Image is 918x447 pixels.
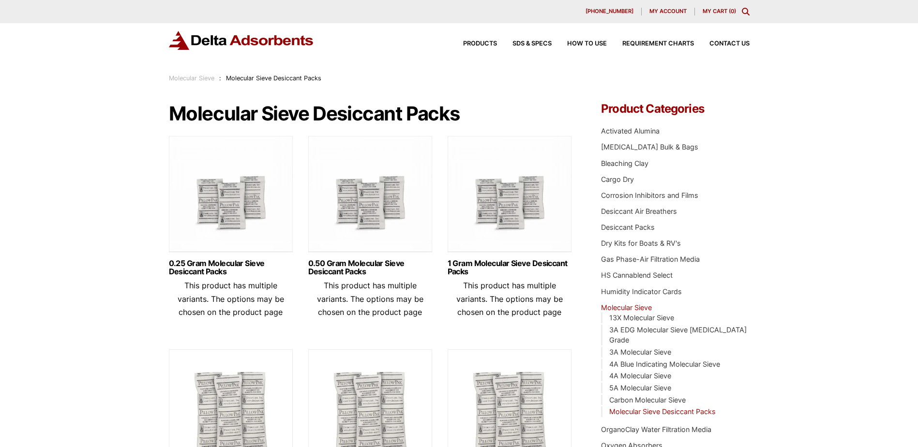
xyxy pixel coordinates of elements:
h4: Product Categories [601,103,749,115]
a: Activated Alumina [601,127,660,135]
a: Cargo Dry [601,175,634,183]
a: How to Use [552,41,607,47]
a: HS Cannablend Select [601,271,673,279]
a: OrganoClay Water Filtration Media [601,425,711,433]
span: Molecular Sieve Desiccant Packs [226,74,321,82]
a: [MEDICAL_DATA] Bulk & Bags [601,143,698,151]
span: Contact Us [709,41,750,47]
div: Toggle Modal Content [742,8,750,15]
span: My account [649,9,687,14]
a: Desiccant Air Breathers [601,207,677,215]
span: Requirement Charts [622,41,694,47]
a: Requirement Charts [607,41,694,47]
a: Corrosion Inhibitors and Films [601,191,698,199]
a: 13X Molecular Sieve [609,313,674,322]
span: 0 [731,8,734,15]
a: Humidity Indicator Cards [601,287,682,296]
a: SDS & SPECS [497,41,552,47]
span: SDS & SPECS [512,41,552,47]
a: Molecular Sieve [601,303,652,312]
a: 4A Blue Indicating Molecular Sieve [609,360,720,368]
h1: Molecular Sieve Desiccant Packs [169,103,572,124]
a: Molecular Sieve [169,74,214,82]
a: Contact Us [694,41,750,47]
span: This product has multiple variants. The options may be chosen on the product page [178,281,284,316]
a: My Cart (0) [703,8,736,15]
a: Molecular Sieve Desiccant Packs [609,407,716,416]
span: This product has multiple variants. The options may be chosen on the product page [456,281,563,316]
a: [PHONE_NUMBER] [578,8,642,15]
a: 0.25 Gram Molecular Sieve Desiccant Packs [169,259,293,276]
span: Products [463,41,497,47]
a: 4A Molecular Sieve [609,372,671,380]
a: 3A EDG Molecular Sieve [MEDICAL_DATA] Grade [609,326,747,344]
a: Gas Phase-Air Filtration Media [601,255,700,263]
a: 1 Gram Molecular Sieve Desiccant Packs [448,259,572,276]
a: My account [642,8,695,15]
span: How to Use [567,41,607,47]
a: 0.50 Gram Molecular Sieve Desiccant Packs [308,259,432,276]
a: 5A Molecular Sieve [609,384,671,392]
img: Delta Adsorbents [169,31,314,50]
span: : [219,74,221,82]
span: This product has multiple variants. The options may be chosen on the product page [317,281,423,316]
a: Carbon Molecular Sieve [609,396,686,404]
a: Products [448,41,497,47]
a: Bleaching Clay [601,159,648,167]
a: Desiccant Packs [601,223,655,231]
a: Dry Kits for Boats & RV's [601,239,681,247]
span: [PHONE_NUMBER] [586,9,633,14]
a: 3A Molecular Sieve [609,348,671,356]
